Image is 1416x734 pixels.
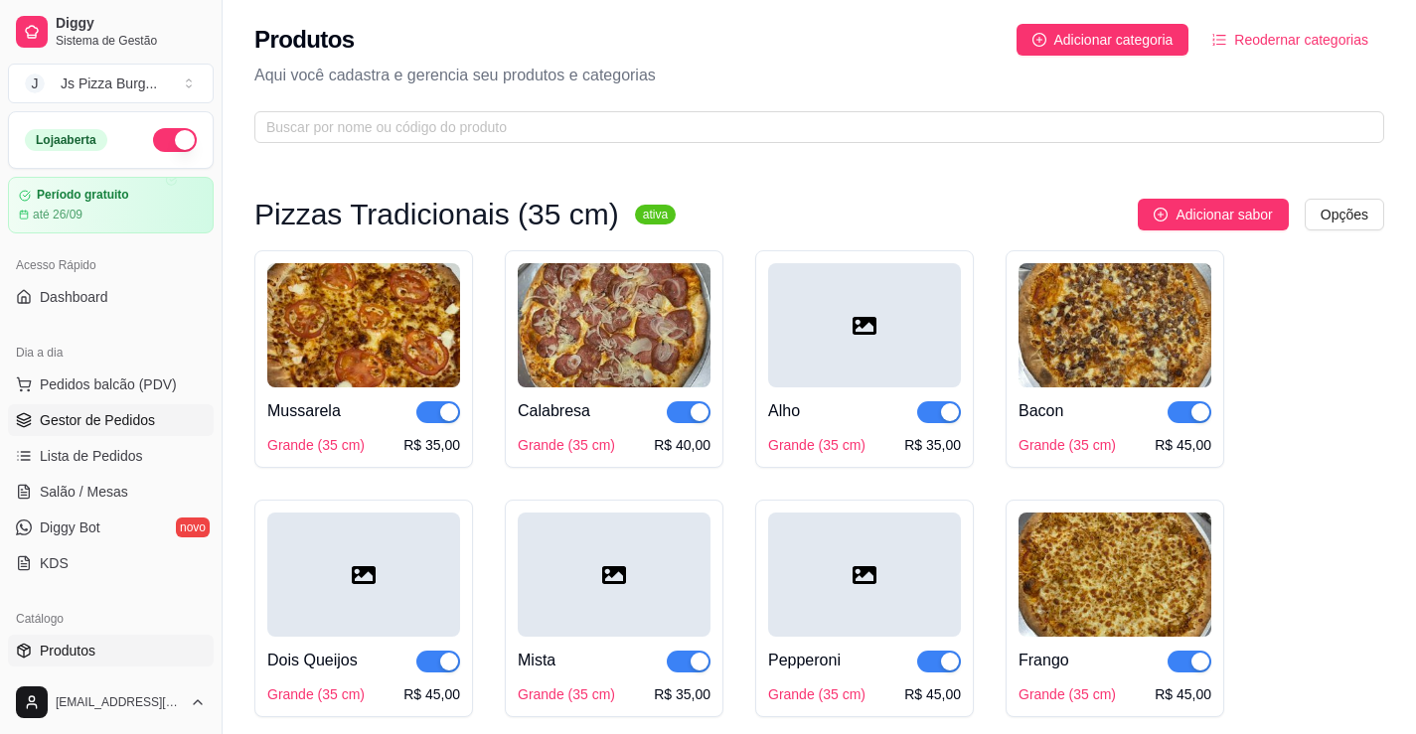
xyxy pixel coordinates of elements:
[254,24,355,56] h2: Produtos
[1019,435,1116,455] div: Grande (35 cm)
[654,684,710,704] div: R$ 35,00
[768,399,800,423] div: Alho
[153,128,197,152] button: Alterar Status
[904,684,961,704] div: R$ 45,00
[61,73,157,93] div: Js Pizza Burg ...
[1054,29,1174,51] span: Adicionar categoria
[1321,204,1368,225] span: Opções
[8,64,214,103] button: Select a team
[1017,24,1189,56] button: Adicionar categoria
[518,649,555,672] div: Mista
[654,435,710,455] div: R$ 40,00
[8,249,214,281] div: Acesso Rápido
[8,603,214,635] div: Catálogo
[1019,649,1069,672] div: Frango
[40,287,108,307] span: Dashboard
[40,446,143,466] span: Lista de Pedidos
[518,399,590,423] div: Calabresa
[1019,399,1063,423] div: Bacon
[8,678,214,726] button: [EMAIL_ADDRESS][DOMAIN_NAME]
[1212,33,1226,47] span: ordered-list
[1155,684,1211,704] div: R$ 45,00
[40,410,155,430] span: Gestor de Pedidos
[1234,29,1368,51] span: Reodernar categorias
[267,435,365,455] div: Grande (35 cm)
[8,404,214,436] a: Gestor de Pedidos
[518,263,710,387] img: product-image
[8,440,214,472] a: Lista de Pedidos
[1176,204,1272,225] span: Adicionar sabor
[1019,513,1211,637] img: product-image
[8,8,214,56] a: DiggySistema de Gestão
[768,435,865,455] div: Grande (35 cm)
[56,15,206,33] span: Diggy
[8,512,214,543] a: Diggy Botnovo
[1196,24,1384,56] button: Reodernar categorias
[8,368,214,400] button: Pedidos balcão (PDV)
[1154,208,1168,221] span: plus-circle
[518,684,615,704] div: Grande (35 cm)
[1138,199,1288,230] button: Adicionar sabor
[768,649,841,672] div: Pepperoni
[40,553,69,573] span: KDS
[267,684,365,704] div: Grande (35 cm)
[1305,199,1384,230] button: Opções
[1155,435,1211,455] div: R$ 45,00
[8,281,214,313] a: Dashboard
[267,263,460,387] img: product-image
[518,435,615,455] div: Grande (35 cm)
[1032,33,1046,47] span: plus-circle
[1019,263,1211,387] img: product-image
[8,337,214,368] div: Dia a dia
[768,684,865,704] div: Grande (35 cm)
[56,33,206,49] span: Sistema de Gestão
[40,641,95,661] span: Produtos
[40,482,128,502] span: Salão / Mesas
[267,649,358,672] div: Dois Queijos
[40,517,100,537] span: Diggy Bot
[904,435,961,455] div: R$ 35,00
[37,188,129,203] article: Período gratuito
[254,203,619,226] h3: Pizzas Tradicionais (35 cm)
[40,374,177,394] span: Pedidos balcão (PDV)
[25,73,45,93] span: J
[1019,684,1116,704] div: Grande (35 cm)
[403,435,460,455] div: R$ 35,00
[8,547,214,579] a: KDS
[8,635,214,666] a: Produtos
[25,129,107,151] div: Loja aberta
[403,684,460,704] div: R$ 45,00
[267,399,341,423] div: Mussarela
[8,177,214,233] a: Período gratuitoaté 26/09
[8,476,214,508] a: Salão / Mesas
[56,694,182,710] span: [EMAIL_ADDRESS][DOMAIN_NAME]
[266,116,1356,138] input: Buscar por nome ou código do produto
[33,207,82,222] article: até 26/09
[254,64,1384,87] p: Aqui você cadastra e gerencia seu produtos e categorias
[635,205,676,224] sup: ativa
